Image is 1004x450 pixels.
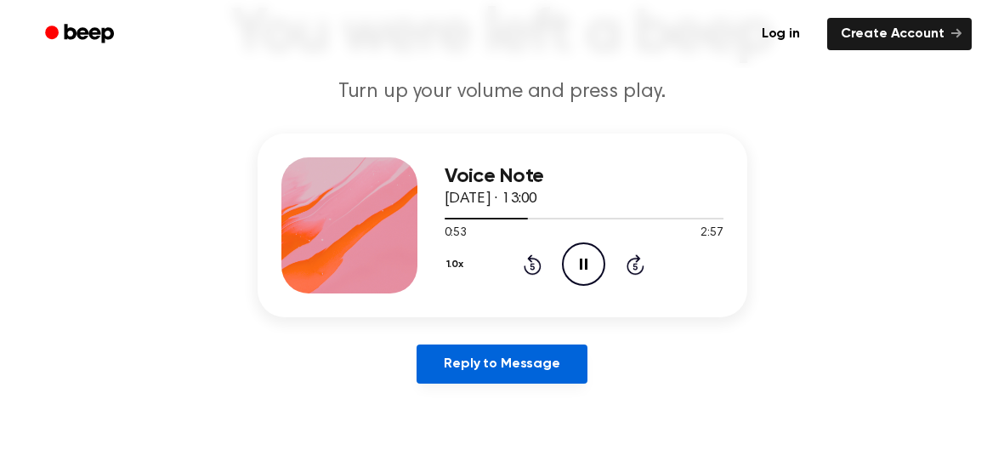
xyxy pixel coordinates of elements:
[745,14,817,54] a: Log in
[445,191,538,207] span: [DATE] · 13:00
[445,165,723,188] h3: Voice Note
[445,250,470,279] button: 1.0x
[445,225,467,242] span: 0:53
[701,225,723,242] span: 2:57
[417,345,587,384] a: Reply to Message
[33,18,129,51] a: Beep
[176,78,829,106] p: Turn up your volume and press play.
[827,18,972,50] a: Create Account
